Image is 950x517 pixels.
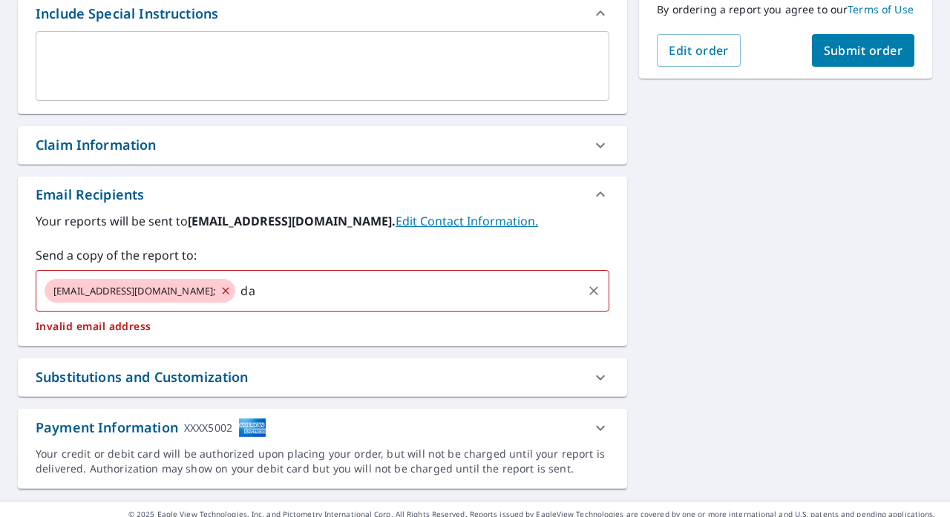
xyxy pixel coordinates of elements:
[36,135,157,155] div: Claim Information
[238,418,266,438] img: cardImage
[36,185,144,205] div: Email Recipients
[36,418,266,438] div: Payment Information
[18,126,627,164] div: Claim Information
[36,367,249,387] div: Substitutions and Customization
[36,212,609,230] label: Your reports will be sent to
[36,320,609,333] p: Invalid email address
[45,279,235,303] div: [EMAIL_ADDRESS][DOMAIN_NAME];
[583,280,604,301] button: Clear
[812,34,915,67] button: Submit order
[657,34,741,67] button: Edit order
[184,418,232,438] div: XXXX5002
[657,3,914,16] p: By ordering a report you agree to our
[396,213,538,229] a: EditContactInfo
[45,284,224,298] span: [EMAIL_ADDRESS][DOMAIN_NAME];
[18,409,627,447] div: Payment InformationXXXX5002cardImage
[824,42,903,59] span: Submit order
[669,42,729,59] span: Edit order
[36,4,218,24] div: Include Special Instructions
[36,246,609,264] label: Send a copy of the report to:
[848,2,914,16] a: Terms of Use
[36,447,609,476] div: Your credit or debit card will be authorized upon placing your order, but will not be charged unt...
[188,213,396,229] b: [EMAIL_ADDRESS][DOMAIN_NAME].
[18,358,627,396] div: Substitutions and Customization
[18,177,627,212] div: Email Recipients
